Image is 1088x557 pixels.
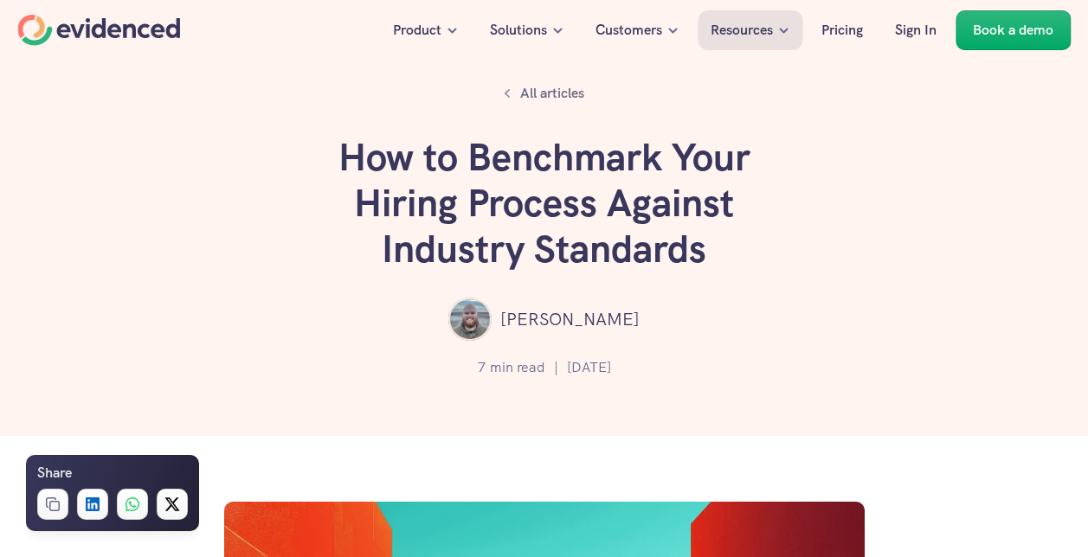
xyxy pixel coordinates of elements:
[882,10,950,50] a: Sign In
[567,356,611,379] p: [DATE]
[596,19,662,42] p: Customers
[956,10,1071,50] a: Book a demo
[821,19,863,42] p: Pricing
[808,10,876,50] a: Pricing
[520,82,584,105] p: All articles
[478,356,486,379] p: 7
[494,78,594,109] a: All articles
[17,15,180,46] a: Home
[393,19,441,42] p: Product
[500,305,640,333] p: [PERSON_NAME]
[973,19,1053,42] p: Book a demo
[711,19,773,42] p: Resources
[895,19,937,42] p: Sign In
[448,298,492,341] img: ""
[554,356,558,379] p: |
[490,19,547,42] p: Solutions
[285,135,804,272] h1: How to Benchmark Your Hiring Process Against Industry Standards
[490,356,545,379] p: min read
